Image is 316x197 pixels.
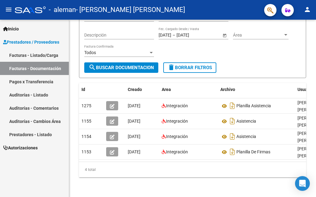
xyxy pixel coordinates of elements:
input: Fecha inicio [159,33,171,38]
span: 1154 [81,134,91,139]
datatable-header-cell: Area [159,83,218,96]
span: Integración [166,134,188,139]
span: Borrar Filtros [168,65,212,70]
span: – [173,33,175,38]
i: Descargar documento [228,116,236,126]
span: Todos [84,50,96,55]
span: Asistencia [236,119,256,124]
mat-icon: person [304,6,311,13]
span: Planilla Asistencia [236,104,271,108]
span: Id [81,87,85,92]
span: [DATE] [128,119,140,124]
span: 1155 [81,119,91,124]
span: Inicio [3,26,19,32]
span: Creado [128,87,142,92]
span: [DATE] [128,149,140,154]
datatable-header-cell: Id [79,83,104,96]
datatable-header-cell: Creado [125,83,159,96]
mat-icon: search [89,64,96,71]
span: Archivo [220,87,235,92]
input: Fecha fin [177,33,207,38]
span: Area [162,87,171,92]
button: Open calendar [221,32,228,38]
span: - [PERSON_NAME] [PERSON_NAME] [76,3,185,17]
span: 1153 [81,149,91,154]
span: Integración [166,149,188,154]
button: Borrar Filtros [163,62,216,73]
span: [DATE] [128,103,140,108]
span: Asistencia [236,134,256,139]
datatable-header-cell: Archivo [218,83,295,96]
span: - aleman [49,3,76,17]
span: Planilla De Firmas [236,150,270,155]
span: Buscar Documentacion [89,65,154,70]
span: Usuario [297,87,313,92]
mat-icon: menu [5,6,12,13]
div: Open Intercom Messenger [295,176,310,191]
span: Autorizaciones [3,144,38,151]
span: [DATE] [128,134,140,139]
span: Prestadores / Proveedores [3,39,59,45]
mat-icon: delete [168,64,175,71]
button: Buscar Documentacion [84,62,158,73]
span: 1275 [81,103,91,108]
i: Descargar documento [228,132,236,141]
div: 4 total [79,162,306,177]
i: Descargar documento [228,147,236,157]
span: Integración [166,103,188,108]
span: Integración [166,119,188,124]
span: Área [233,33,283,38]
i: Descargar documento [228,101,236,111]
